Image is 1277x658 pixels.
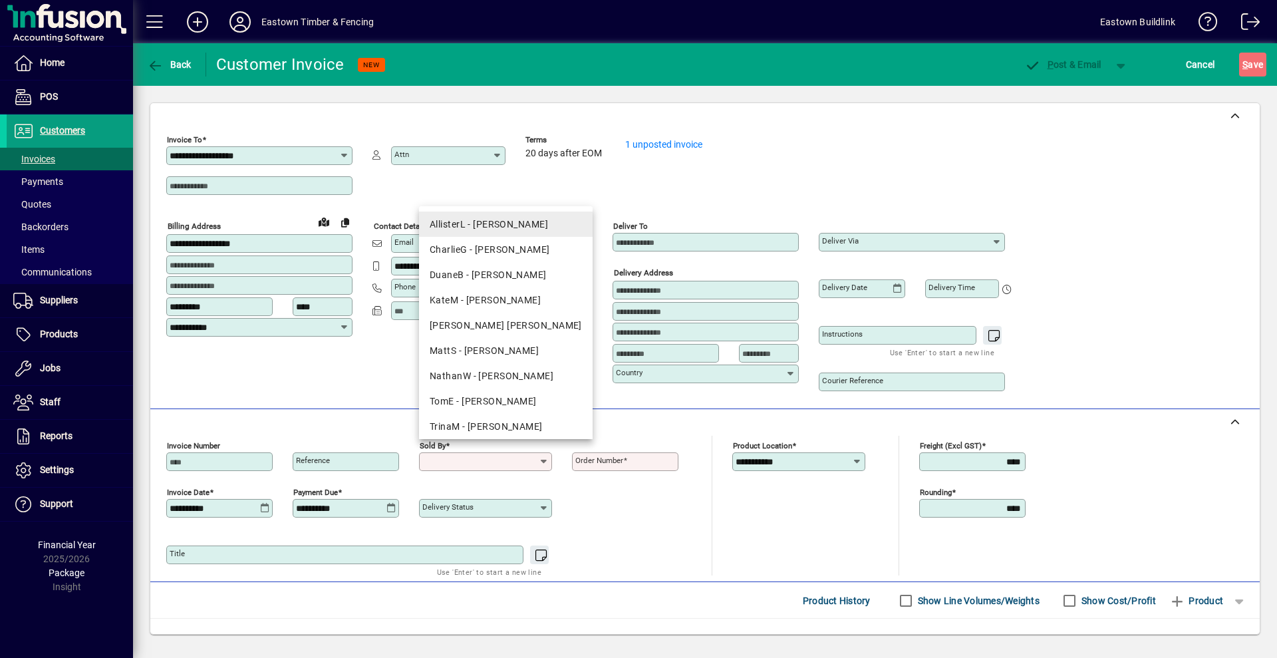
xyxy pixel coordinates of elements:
[219,10,261,34] button: Profile
[335,212,356,233] button: Copy to Delivery address
[363,61,380,69] span: NEW
[430,344,582,358] div: MattS - [PERSON_NAME]
[144,53,195,77] button: Back
[1239,53,1266,77] button: Save
[13,222,69,232] span: Backorders
[419,212,593,237] mat-option: AllisterL - Allister Lawrence
[40,397,61,407] span: Staff
[419,237,593,262] mat-option: CharlieG - Charlie Gourlay
[7,81,133,114] a: POS
[1169,590,1223,611] span: Product
[7,488,133,521] a: Support
[40,464,74,475] span: Settings
[613,222,648,231] mat-label: Deliver To
[822,376,883,385] mat-label: Courier Reference
[733,441,792,450] mat-label: Product location
[7,261,133,283] a: Communications
[803,590,871,611] span: Product History
[7,420,133,453] a: Reports
[13,244,45,255] span: Items
[40,91,58,102] span: POS
[1231,3,1260,46] a: Logout
[1189,3,1218,46] a: Knowledge Base
[40,363,61,373] span: Jobs
[525,148,602,159] span: 20 days after EOM
[40,498,73,509] span: Support
[419,313,593,338] mat-option: KiaraN - Kiara Neil
[419,414,593,439] mat-option: TrinaM - Trina McKnight
[616,368,642,377] mat-label: Country
[1024,59,1101,70] span: ost & Email
[430,243,582,257] div: CharlieG - [PERSON_NAME]
[422,502,474,512] mat-label: Delivery status
[430,420,582,434] div: TrinaM - [PERSON_NAME]
[822,283,867,292] mat-label: Delivery date
[40,329,78,339] span: Products
[167,488,210,497] mat-label: Invoice date
[7,170,133,193] a: Payments
[7,284,133,317] a: Suppliers
[216,54,345,75] div: Customer Invoice
[915,594,1040,607] label: Show Line Volumes/Weights
[430,319,582,333] div: [PERSON_NAME] [PERSON_NAME]
[167,135,202,144] mat-label: Invoice To
[420,441,446,450] mat-label: Sold by
[430,293,582,307] div: KateM - [PERSON_NAME]
[13,199,51,210] span: Quotes
[261,11,374,33] div: Eastown Timber & Fencing
[920,441,982,450] mat-label: Freight (excl GST)
[167,441,220,450] mat-label: Invoice number
[313,211,335,232] a: View on map
[1079,594,1156,607] label: Show Cost/Profit
[1018,53,1108,77] button: Post & Email
[928,283,975,292] mat-label: Delivery time
[1183,53,1218,77] button: Cancel
[13,154,55,164] span: Invoices
[133,53,206,77] app-page-header-button: Back
[49,568,84,578] span: Package
[147,59,192,70] span: Back
[430,218,582,232] div: AllisterL - [PERSON_NAME]
[430,268,582,282] div: DuaneB - [PERSON_NAME]
[890,345,994,360] mat-hint: Use 'Enter' to start a new line
[7,193,133,216] a: Quotes
[625,139,702,150] a: 1 unposted invoice
[525,136,605,144] span: Terms
[822,329,863,339] mat-label: Instructions
[40,57,65,68] span: Home
[1100,11,1175,33] div: Eastown Buildlink
[40,125,85,136] span: Customers
[394,150,409,159] mat-label: Attn
[40,295,78,305] span: Suppliers
[170,549,185,558] mat-label: Title
[822,236,859,246] mat-label: Deliver via
[419,389,593,414] mat-option: TomE - Tom Egan
[7,238,133,261] a: Items
[13,267,92,277] span: Communications
[7,454,133,487] a: Settings
[430,369,582,383] div: NathanW - [PERSON_NAME]
[394,238,414,247] mat-label: Email
[38,540,96,550] span: Financial Year
[7,386,133,419] a: Staff
[7,47,133,80] a: Home
[1163,589,1230,613] button: Product
[797,589,876,613] button: Product History
[40,430,72,441] span: Reports
[293,488,338,497] mat-label: Payment due
[7,216,133,238] a: Backorders
[7,318,133,351] a: Products
[419,287,593,313] mat-option: KateM - Kate Mallett
[419,363,593,389] mat-option: NathanW - Nathan Woolley
[13,176,63,187] span: Payments
[394,282,416,291] mat-label: Phone
[419,262,593,287] mat-option: DuaneB - Duane Bovey
[7,352,133,385] a: Jobs
[575,456,623,465] mat-label: Order number
[437,564,541,579] mat-hint: Use 'Enter' to start a new line
[296,456,330,465] mat-label: Reference
[176,10,219,34] button: Add
[1048,59,1054,70] span: P
[419,338,593,363] mat-option: MattS - Matt Smith
[1242,54,1263,75] span: ave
